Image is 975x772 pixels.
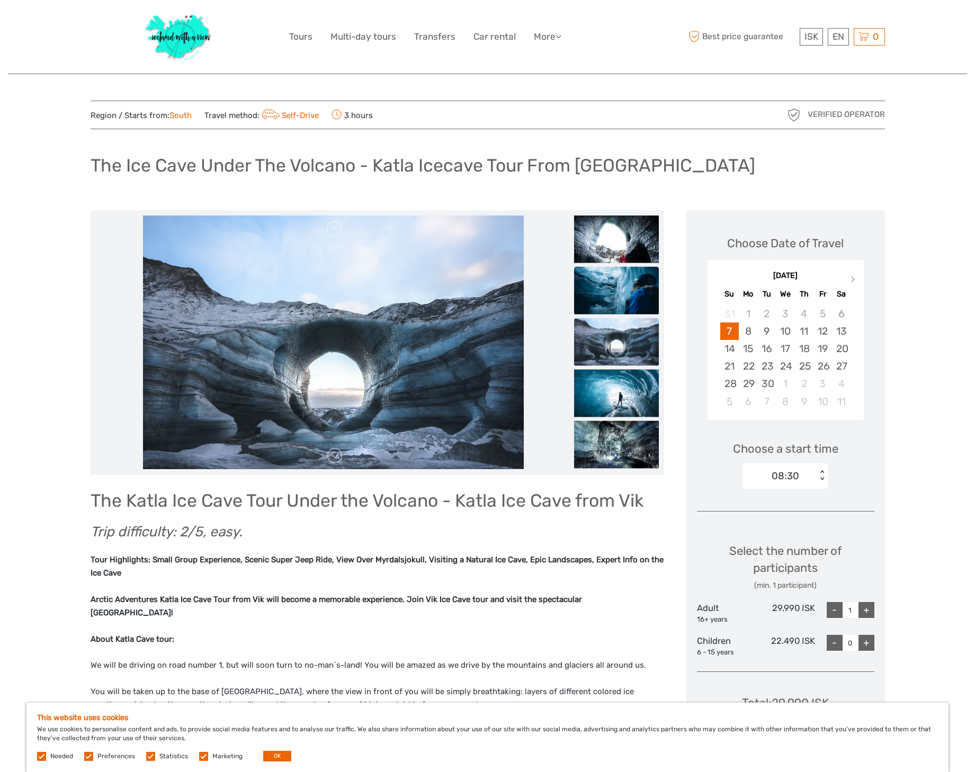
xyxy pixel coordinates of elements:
[832,340,851,357] div: Choose Saturday, September 20th, 2025
[534,29,561,44] a: More
[776,357,794,375] div: Choose Wednesday, September 24th, 2025
[776,393,794,410] div: Choose Wednesday, October 8th, 2025
[772,469,799,483] div: 08:30
[813,340,832,357] div: Choose Friday, September 19th, 2025
[159,752,188,761] label: Statistics
[332,107,373,122] span: 3 hours
[757,357,776,375] div: Choose Tuesday, September 23rd, 2025
[813,322,832,340] div: Choose Friday, September 12th, 2025
[795,322,813,340] div: Choose Thursday, September 11th, 2025
[832,393,851,410] div: Choose Saturday, October 11th, 2025
[91,155,755,176] h1: The Ice Cave Under The Volcano - Katla Icecave Tour From [GEOGRAPHIC_DATA]
[795,340,813,357] div: Choose Thursday, September 18th, 2025
[813,305,832,322] div: Not available Friday, September 5th, 2025
[720,340,739,357] div: Choose Sunday, September 14th, 2025
[143,216,524,470] img: a256b112dbd7416683bac61336d05a2a_main_slider.jpeg
[720,357,739,375] div: Choose Sunday, September 21st, 2025
[697,580,874,591] div: (min. 1 participant)
[846,273,863,290] button: Next Month
[289,29,312,44] a: Tours
[37,713,938,722] h5: This website uses cookies
[818,470,827,481] div: < >
[739,305,757,322] div: Not available Monday, September 1st, 2025
[813,393,832,410] div: Choose Friday, October 10th, 2025
[795,287,813,301] div: Th
[795,305,813,322] div: Not available Thursday, September 4th, 2025
[15,19,120,27] p: We're away right now. Please check back later!
[813,357,832,375] div: Choose Friday, September 26th, 2025
[50,752,73,761] label: Needed
[720,287,739,301] div: Su
[756,635,815,657] div: 22.490 ISK
[733,441,838,457] span: Choose a start time
[776,375,794,392] div: Choose Wednesday, October 1st, 2025
[757,340,776,357] div: Choose Tuesday, September 16th, 2025
[720,322,739,340] div: Choose Sunday, September 7th, 2025
[739,375,757,392] div: Choose Monday, September 29th, 2025
[727,235,844,252] div: Choose Date of Travel
[832,375,851,392] div: Choose Saturday, October 4th, 2025
[122,16,135,29] button: Open LiveChat chat widget
[739,287,757,301] div: Mo
[739,357,757,375] div: Choose Monday, September 22nd, 2025
[686,28,797,46] span: Best price guarantee
[827,635,843,651] div: -
[832,357,851,375] div: Choose Saturday, September 27th, 2025
[757,287,776,301] div: Tu
[97,752,135,761] label: Preferences
[91,595,582,618] strong: Arctic Adventures Katla Ice Cave Tour from Vik will become a memorable experience. Join Vik Ice C...
[756,602,815,624] div: 29.990 ISK
[858,602,874,618] div: +
[260,111,319,120] a: Self-Drive
[739,340,757,357] div: Choose Monday, September 15th, 2025
[742,695,829,711] div: Total : 29.990 ISK
[263,751,291,761] button: OK
[804,31,818,42] span: ISK
[697,648,756,658] div: 6 - 15 years
[832,305,851,322] div: Not available Saturday, September 6th, 2025
[785,106,802,123] img: verified_operator_grey_128.png
[827,602,843,618] div: -
[795,357,813,375] div: Choose Thursday, September 25th, 2025
[795,375,813,392] div: Choose Thursday, October 2nd, 2025
[574,420,659,468] img: 22473595d156449ba58c21d4ace0b95e_slider_thumbnail.jpeg
[204,107,319,122] span: Travel method:
[574,266,659,314] img: bab203c99dab4f6bbeffd08f65e78db4_slider_thumbnail.jpeg
[757,393,776,410] div: Choose Tuesday, October 7th, 2025
[720,375,739,392] div: Choose Sunday, September 28th, 2025
[828,28,849,46] div: EN
[91,110,192,121] span: Region / Starts from:
[26,703,949,772] div: We use cookies to personalise content and ads, to provide social media features and to analyse ou...
[808,109,885,120] span: Verified Operator
[697,543,874,591] div: Select the number of participants
[91,523,243,540] em: Trip difficulty: 2/5, easy.
[140,8,217,66] img: 1077-ca632067-b948-436b-9c7a-efe9894e108b_logo_big.jpg
[813,375,832,392] div: Choose Friday, October 3rd, 2025
[832,322,851,340] div: Choose Saturday, September 13th, 2025
[708,271,864,282] div: [DATE]
[91,659,664,672] p: We will be driving on road number 1, but will soon turn to no-man´s-land! You will be amazed as w...
[212,752,243,761] label: Marketing
[91,685,664,712] p: You will be taken up to the base of [GEOGRAPHIC_DATA], where the view in front of you will be sim...
[91,490,664,511] h1: The Katla Ice Cave Tour Under the Volcano - Katla Ice Cave from Vik
[776,340,794,357] div: Choose Wednesday, September 17th, 2025
[776,305,794,322] div: Not available Wednesday, September 3rd, 2025
[91,555,664,578] strong: Tour Highlights: Small Group Experience, Scenic Super Jeep Ride, View Over Myrdalsjokull, Visitin...
[757,375,776,392] div: Choose Tuesday, September 30th, 2025
[697,615,756,625] div: 16+ years
[795,393,813,410] div: Choose Thursday, October 9th, 2025
[776,322,794,340] div: Choose Wednesday, September 10th, 2025
[776,287,794,301] div: We
[832,287,851,301] div: Sa
[711,305,860,410] div: month 2025-09
[757,322,776,340] div: Choose Tuesday, September 9th, 2025
[330,29,396,44] a: Multi-day tours
[720,393,739,410] div: Choose Sunday, October 5th, 2025
[697,635,756,657] div: Children
[473,29,516,44] a: Car rental
[169,111,192,120] a: South
[739,322,757,340] div: Choose Monday, September 8th, 2025
[858,635,874,651] div: +
[757,305,776,322] div: Not available Tuesday, September 2nd, 2025
[720,305,739,322] div: Not available Sunday, August 31st, 2025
